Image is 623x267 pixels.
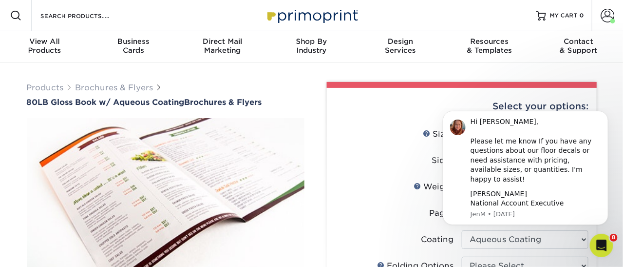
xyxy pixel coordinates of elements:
[356,31,445,62] a: DesignServices
[610,234,618,242] span: 8
[428,108,623,262] iframe: Intercom notifications message
[178,37,267,55] div: Marketing
[76,83,153,92] a: Brochures & Flyers
[534,37,623,55] div: & Support
[89,31,178,62] a: BusinessCards
[39,10,134,21] input: SEARCH PRODUCTS.....
[445,37,534,55] div: & Templates
[445,31,534,62] a: Resources& Templates
[590,234,613,257] iframe: Intercom live chat
[27,98,304,107] a: 80LB Gloss Book w/ Aqueous CoatingBrochures & Flyers
[27,83,64,92] a: Products
[421,234,454,246] div: Coating
[178,31,267,62] a: Direct MailMarketing
[423,128,454,140] div: Sizes
[267,37,356,55] div: Industry
[267,37,356,46] span: Shop By
[27,98,304,107] h1: Brochures & Flyers
[414,181,454,193] div: Weight
[534,31,623,62] a: Contact& Support
[89,37,178,46] span: Business
[550,12,578,20] span: MY CART
[178,37,267,46] span: Direct Mail
[335,88,589,125] div: Select your options:
[89,37,178,55] div: Cards
[445,37,534,46] span: Resources
[356,37,445,55] div: Services
[534,37,623,46] span: Contact
[356,37,445,46] span: Design
[27,98,185,107] span: 80LB Gloss Book w/ Aqueous Coating
[580,12,584,19] span: 0
[267,31,356,62] a: Shop ByIndustry
[263,5,360,26] img: Primoprint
